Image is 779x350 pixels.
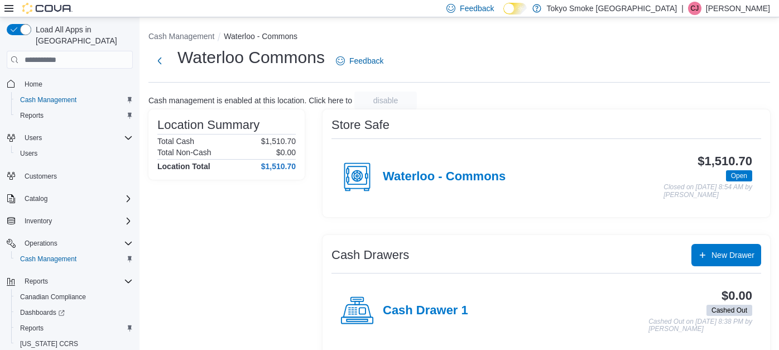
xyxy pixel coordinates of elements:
h3: $1,510.70 [698,155,752,168]
button: Canadian Compliance [11,289,137,305]
h3: $0.00 [722,289,752,303]
span: Open [726,170,752,181]
span: Reports [16,109,133,122]
h4: Waterloo - Commons [383,170,506,184]
span: Cash Management [16,93,133,107]
span: Operations [20,237,133,250]
span: Cash Management [20,95,76,104]
input: Dark Mode [503,3,527,15]
button: Operations [2,236,137,251]
span: Open [731,171,747,181]
h6: Total Cash [157,137,194,146]
span: Catalog [25,194,47,203]
span: Feedback [460,3,494,14]
span: Reports [16,322,133,335]
span: Cash Management [16,252,133,266]
button: Cash Management [11,251,137,267]
p: $0.00 [276,148,296,157]
h4: $1,510.70 [261,162,296,171]
button: Reports [2,274,137,289]
span: Users [20,131,133,145]
span: Reports [20,324,44,333]
button: Next [148,50,171,72]
a: Dashboards [16,306,69,319]
p: Tokyo Smoke [GEOGRAPHIC_DATA] [547,2,677,15]
h6: Total Non-Cash [157,148,211,157]
button: Customers [2,168,137,184]
p: Cashed Out on [DATE] 8:38 PM by [PERSON_NAME] [648,318,752,333]
p: $1,510.70 [261,137,296,146]
p: | [681,2,684,15]
span: Canadian Compliance [20,293,86,301]
button: Cash Management [148,32,214,41]
span: Customers [20,169,133,183]
span: Cashed Out [706,305,752,316]
span: Feedback [349,55,383,66]
a: Cash Management [16,93,81,107]
button: disable [354,92,417,109]
span: Inventory [20,214,133,228]
a: Canadian Compliance [16,290,90,304]
a: Dashboards [11,305,137,320]
span: New Drawer [711,250,754,261]
button: Waterloo - Commons [224,32,297,41]
h3: Location Summary [157,118,259,132]
a: Cash Management [16,252,81,266]
span: Reports [20,275,133,288]
button: Catalog [20,192,52,205]
h4: Cash Drawer 1 [383,304,468,318]
span: Cash Management [20,255,76,263]
a: Reports [16,322,48,335]
button: Inventory [20,214,56,228]
h3: Cash Drawers [331,248,409,262]
nav: An example of EuiBreadcrumbs [148,31,770,44]
span: Canadian Compliance [16,290,133,304]
button: New Drawer [691,244,761,266]
button: Cash Management [11,92,137,108]
span: Users [16,147,133,160]
h4: Location Total [157,162,210,171]
button: Operations [20,237,62,250]
span: Inventory [25,217,52,226]
a: Home [20,78,47,91]
h1: Waterloo Commons [177,46,325,69]
span: Dashboards [20,308,65,317]
span: Cashed Out [711,305,747,315]
span: Home [25,80,42,89]
a: Feedback [331,50,388,72]
span: disable [373,95,398,106]
h3: Store Safe [331,118,390,132]
a: Users [16,147,42,160]
a: Customers [20,170,61,183]
span: [US_STATE] CCRS [20,339,78,348]
span: Customers [25,172,57,181]
span: Load All Apps in [GEOGRAPHIC_DATA] [31,24,133,46]
button: Reports [11,108,137,123]
button: Home [2,75,137,92]
button: Catalog [2,191,137,207]
button: Users [2,130,137,146]
span: Catalog [20,192,133,205]
span: CJ [691,2,699,15]
span: Users [25,133,42,142]
span: Dashboards [16,306,133,319]
a: Reports [16,109,48,122]
button: Inventory [2,213,137,229]
div: Craig Jacobs [688,2,701,15]
button: Reports [11,320,137,336]
span: Operations [25,239,57,248]
span: Home [20,76,133,90]
p: [PERSON_NAME] [706,2,770,15]
button: Users [20,131,46,145]
button: Users [11,146,137,161]
span: Reports [25,277,48,286]
button: Reports [20,275,52,288]
p: Closed on [DATE] 8:54 AM by [PERSON_NAME] [663,184,752,199]
span: Reports [20,111,44,120]
img: Cova [22,3,73,14]
span: Users [20,149,37,158]
p: Cash management is enabled at this location. Click here to [148,96,352,105]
